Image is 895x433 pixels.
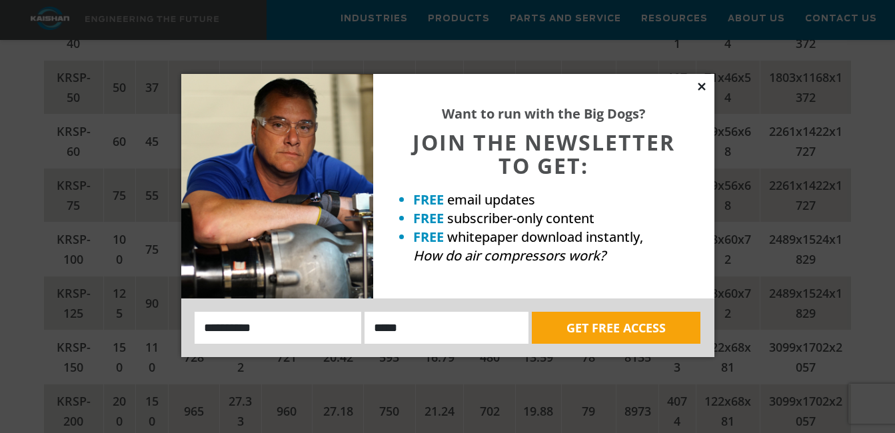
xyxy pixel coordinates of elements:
[195,312,362,344] input: Name:
[442,105,646,123] strong: Want to run with the Big Dogs?
[447,209,594,227] span: subscriber-only content
[532,312,700,344] button: GET FREE ACCESS
[447,228,643,246] span: whitepaper download instantly,
[413,246,606,264] em: How do air compressors work?
[413,128,675,180] span: JOIN THE NEWSLETTER TO GET:
[413,228,444,246] strong: FREE
[447,191,535,209] span: email updates
[413,191,444,209] strong: FREE
[696,81,708,93] button: Close
[413,209,444,227] strong: FREE
[365,312,528,344] input: Email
